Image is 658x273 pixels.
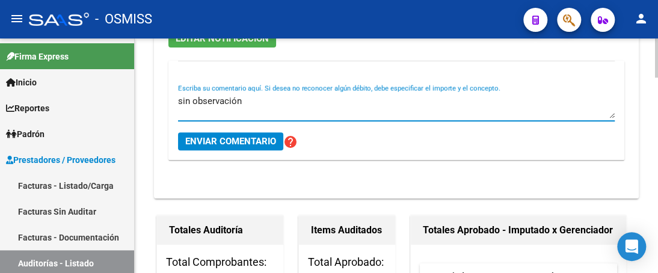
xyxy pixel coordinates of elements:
[176,33,269,44] span: EDITAR NOTIFICACION
[178,132,283,150] button: Enviar comentario
[6,76,37,89] span: Inicio
[6,127,45,141] span: Padrón
[283,135,298,149] mat-icon: help
[634,11,648,26] mat-icon: person
[169,221,271,240] h1: Totales Auditoría
[311,221,383,240] h1: Items Auditados
[617,232,646,261] div: Open Intercom Messenger
[6,102,49,115] span: Reportes
[185,136,276,147] span: Enviar comentario
[423,221,614,240] h1: Totales Aprobado - Imputado x Gerenciador
[95,6,152,32] span: - OSMISS
[6,50,69,63] span: Firma Express
[10,11,24,26] mat-icon: menu
[6,153,115,167] span: Prestadores / Proveedores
